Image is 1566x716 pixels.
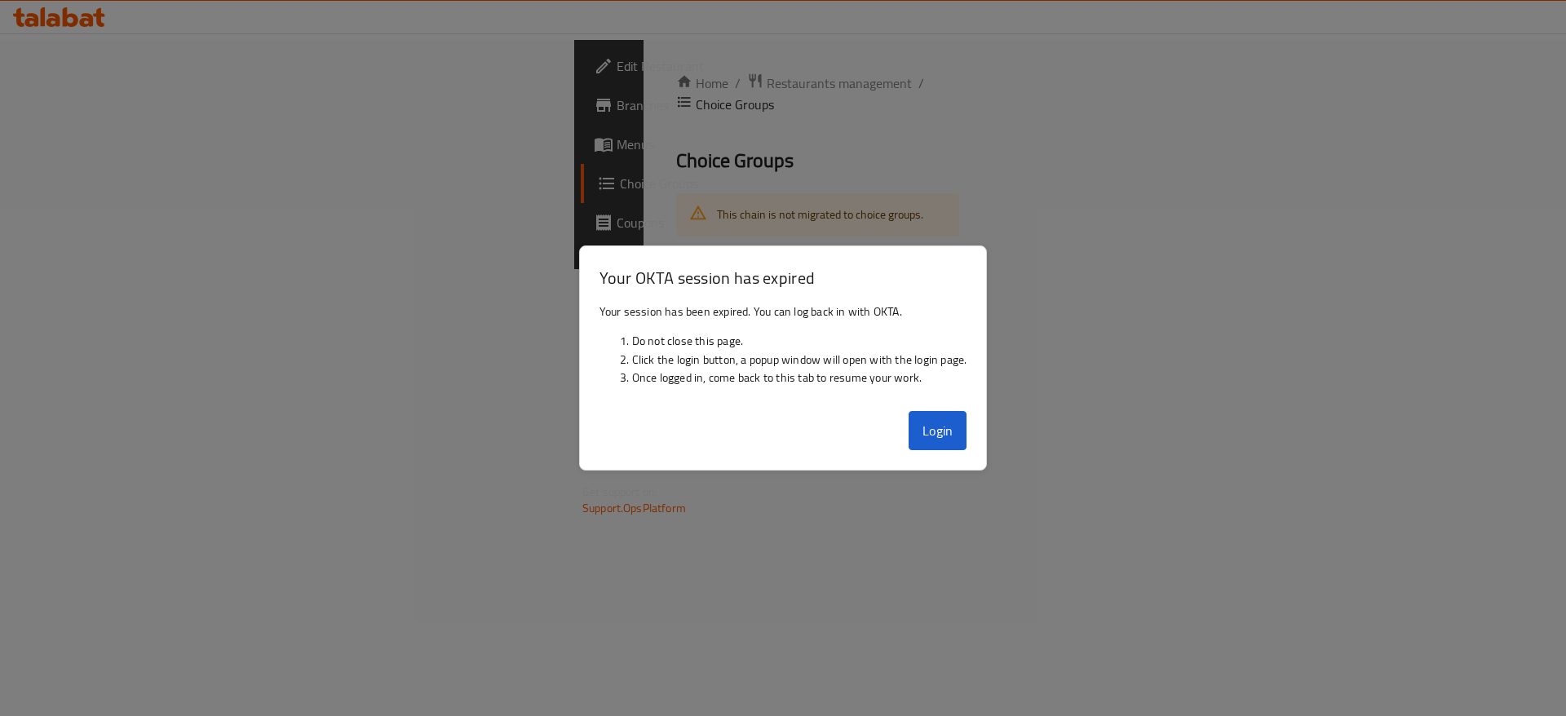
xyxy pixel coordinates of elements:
li: Once logged in, come back to this tab to resume your work. [632,369,967,387]
div: Your session has been expired. You can log back in with OKTA. [580,296,987,405]
li: Click the login button, a popup window will open with the login page. [632,351,967,369]
li: Do not close this page. [632,332,967,350]
button: Login [909,411,967,450]
h3: Your OKTA session has expired [599,266,967,289]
